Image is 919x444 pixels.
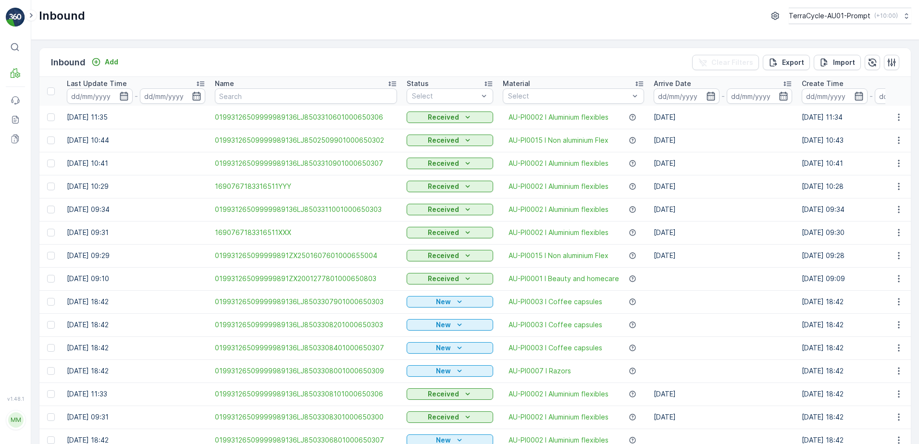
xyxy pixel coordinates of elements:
[509,366,571,376] a: AU-PI0007 I Razors
[654,79,691,88] p: Arrive Date
[407,319,493,331] button: New
[407,181,493,192] button: Received
[6,396,25,402] span: v 1.48.1
[62,106,210,129] td: [DATE] 11:35
[428,136,459,145] p: Received
[47,436,55,444] div: Toggle Row Selected
[407,158,493,169] button: Received
[649,129,797,152] td: [DATE]
[62,313,210,336] td: [DATE] 18:42
[436,343,451,353] p: New
[509,159,609,168] a: AU-PI0002 I Aluminium flexibles
[215,412,397,422] span: 01993126509999989136LJ8503308301000650300
[47,390,55,398] div: Toggle Row Selected
[692,55,759,70] button: Clear Filters
[62,175,210,198] td: [DATE] 10:29
[39,8,85,24] p: Inbound
[649,244,797,267] td: [DATE]
[436,320,451,330] p: New
[215,159,397,168] span: 01993126509999989136LJ8503310901000650307
[47,136,55,144] div: Toggle Row Selected
[711,58,753,67] p: Clear Filters
[509,343,602,353] a: AU-PI0003 I Coffee capsules
[802,88,868,104] input: dd/mm/yyyy
[215,389,397,399] a: 01993126509999989136LJ8503308101000650306
[407,388,493,400] button: Received
[47,183,55,190] div: Toggle Row Selected
[509,297,602,307] a: AU-PI0003 I Coffee capsules
[407,273,493,284] button: Received
[649,152,797,175] td: [DATE]
[62,152,210,175] td: [DATE] 10:41
[215,112,397,122] a: 01993126509999989136LJ8503310601000650306
[215,366,397,376] span: 01993126509999989136LJ8503308001000650309
[789,11,870,21] p: TerraCycle-AU01-Prompt
[62,359,210,382] td: [DATE] 18:42
[47,160,55,167] div: Toggle Row Selected
[763,55,810,70] button: Export
[428,182,459,191] p: Received
[412,91,478,101] p: Select
[140,88,206,104] input: dd/mm/yyyy
[428,389,459,399] p: Received
[215,228,397,237] a: 1690767183316511XXX
[47,321,55,329] div: Toggle Row Selected
[649,382,797,406] td: [DATE]
[407,411,493,423] button: Received
[509,182,609,191] a: AU-PI0002 I Aluminium flexibles
[649,106,797,129] td: [DATE]
[6,8,25,27] img: logo
[47,367,55,375] div: Toggle Row Selected
[215,274,397,284] a: 019931265099999891ZX2001277801000650803
[407,365,493,377] button: New
[47,344,55,352] div: Toggle Row Selected
[509,320,602,330] a: AU-PI0003 I Coffee capsules
[215,136,397,145] span: 01993126509999989136LJ8502509901000650302
[215,343,397,353] a: 01993126509999989136LJ8503308401000650307
[509,205,609,214] a: AU-PI0002 I Aluminium flexibles
[509,136,609,145] a: AU-PI0015 I Non aluminium Flex
[215,251,397,260] a: 019931265099999891ZX2501607601000655004
[789,8,911,24] button: TerraCycle-AU01-Prompt(+10:00)
[509,112,609,122] span: AU-PI0002 I Aluminium flexibles
[67,88,133,104] input: dd/mm/yyyy
[215,182,397,191] a: 1690767183316511YYY
[105,57,118,67] p: Add
[727,88,793,104] input: dd/mm/yyyy
[428,205,459,214] p: Received
[215,297,397,307] a: 01993126509999989136LJ8503307901000650303
[874,12,898,20] p: ( +10:00 )
[509,274,619,284] a: AU-PI0001 I Beauty and homecare
[407,135,493,146] button: Received
[62,336,210,359] td: [DATE] 18:42
[428,112,459,122] p: Received
[869,90,873,102] p: -
[47,113,55,121] div: Toggle Row Selected
[87,56,122,68] button: Add
[62,382,210,406] td: [DATE] 11:33
[215,205,397,214] a: 01993126509999989136LJ8503311001000650303
[135,90,138,102] p: -
[215,320,397,330] a: 01993126509999989136LJ8503308201000650303
[782,58,804,67] p: Export
[62,198,210,221] td: [DATE] 09:34
[428,412,459,422] p: Received
[649,175,797,198] td: [DATE]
